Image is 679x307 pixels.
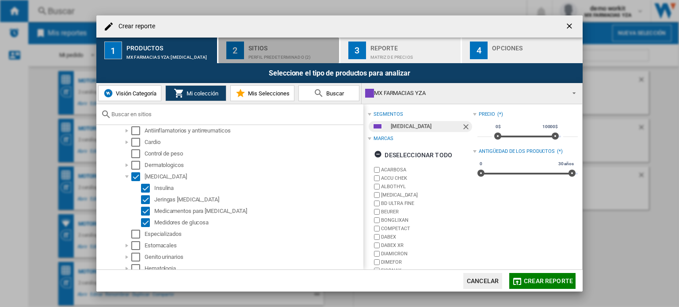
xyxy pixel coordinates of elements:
[374,226,380,231] input: brand.name
[370,41,458,50] div: Reporte
[374,251,380,257] input: brand.name
[145,241,362,250] div: Estomacales
[298,85,359,101] button: Buscar
[154,218,362,227] div: Medidores de glucosa
[374,175,380,181] input: brand.name
[145,161,362,170] div: Dermatologicos
[131,241,145,250] md-checkbox: Select
[111,111,359,117] input: Buscar en sitios
[565,22,576,32] ng-md-icon: getI18NText('BUTTONS.CLOSE_DIALOG')
[131,264,145,273] md-checkbox: Select
[365,87,565,99] div: MX FARMACIAS YZA
[145,172,362,181] div: [MEDICAL_DATA]
[165,85,226,101] button: Mi colección
[381,250,473,257] label: DIAMICRON
[479,148,555,155] div: Antigüedad de los productos
[478,160,484,167] span: 0
[462,122,472,133] ng-md-icon: Quitar
[131,161,145,170] md-checkbox: Select
[462,38,583,63] button: 4 Opciones
[145,138,362,147] div: Cardio
[141,218,154,227] md-checkbox: Select
[381,200,473,207] label: BD ULTRA FINE
[374,209,380,215] input: brand.name
[131,138,145,147] md-checkbox: Select
[141,207,154,216] md-checkbox: Select
[371,147,455,163] button: Deseleccionar todo
[374,135,393,142] div: Marcas
[246,90,290,97] span: Mis Selecciones
[374,167,380,173] input: brand.name
[141,184,154,193] md-checkbox: Select
[381,225,473,232] label: COMPETACT
[374,111,403,118] div: segmentos
[374,259,380,265] input: brand.name
[381,192,473,198] label: [MEDICAL_DATA]
[561,18,579,35] button: getI18NText('BUTTONS.CLOSE_DIALOG')
[391,121,461,132] div: [MEDICAL_DATA]
[104,42,122,59] div: 1
[381,259,473,265] label: DIMEFOR
[374,234,380,240] input: brand.name
[374,217,380,223] input: brand.name
[154,207,362,216] div: Medicamentos para [MEDICAL_DATA]
[103,88,114,99] img: wiser-icon-blue.png
[218,38,340,63] button: 2 Sitios Perfil predeterminado (2)
[348,42,366,59] div: 3
[96,63,583,83] div: Seleccione el tipo de productos para analizar
[374,147,452,163] div: Deseleccionar todo
[370,50,458,60] div: Matriz de precios
[381,242,473,249] label: DABEX XR
[381,234,473,240] label: DABEX
[374,243,380,248] input: brand.name
[145,264,362,273] div: Hematologia
[381,217,473,224] label: BONGLIXAN
[557,160,575,167] span: 30 años
[492,41,579,50] div: Opciones
[145,253,362,262] div: Genito urinarios
[374,192,380,198] input: brand.name
[541,123,559,130] span: 10000$
[479,111,495,118] div: Precio
[145,230,362,239] div: Especializados
[374,184,380,190] input: brand.name
[381,175,473,182] label: ACCU CHEK
[470,42,488,59] div: 4
[524,277,573,284] span: Crear reporte
[381,183,473,190] label: ALBOTHYL
[145,126,362,135] div: Antiinflamatorios y antirreumaticos
[131,230,145,239] md-checkbox: Select
[131,253,145,262] md-checkbox: Select
[131,172,145,181] md-checkbox: Select
[98,85,161,101] button: Visión Categoría
[494,123,502,130] span: 0$
[145,149,362,158] div: Control de peso
[381,267,473,274] label: FICONAX
[96,38,218,63] button: 1 Productos MX FARMACIAS YZA:[MEDICAL_DATA]
[126,41,214,50] div: Productos
[131,149,145,158] md-checkbox: Select
[114,90,156,97] span: Visión Categoría
[131,126,145,135] md-checkbox: Select
[126,50,214,60] div: MX FARMACIAS YZA:[MEDICAL_DATA]
[248,41,336,50] div: Sitios
[141,195,154,204] md-checkbox: Select
[184,90,218,97] span: Mi colección
[230,85,294,101] button: Mis Selecciones
[226,42,244,59] div: 2
[374,201,380,206] input: brand.name
[381,208,473,215] label: BEURER
[154,184,362,193] div: Insulina
[114,22,155,31] h4: Crear reporte
[509,273,576,289] button: Crear reporte
[374,268,380,273] input: brand.name
[154,195,362,204] div: Jeringas [MEDICAL_DATA]
[381,167,473,173] label: ACARBOSA
[340,38,462,63] button: 3 Reporte Matriz de precios
[463,273,502,289] button: Cancelar
[324,90,344,97] span: Buscar
[248,50,336,60] div: Perfil predeterminado (2)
